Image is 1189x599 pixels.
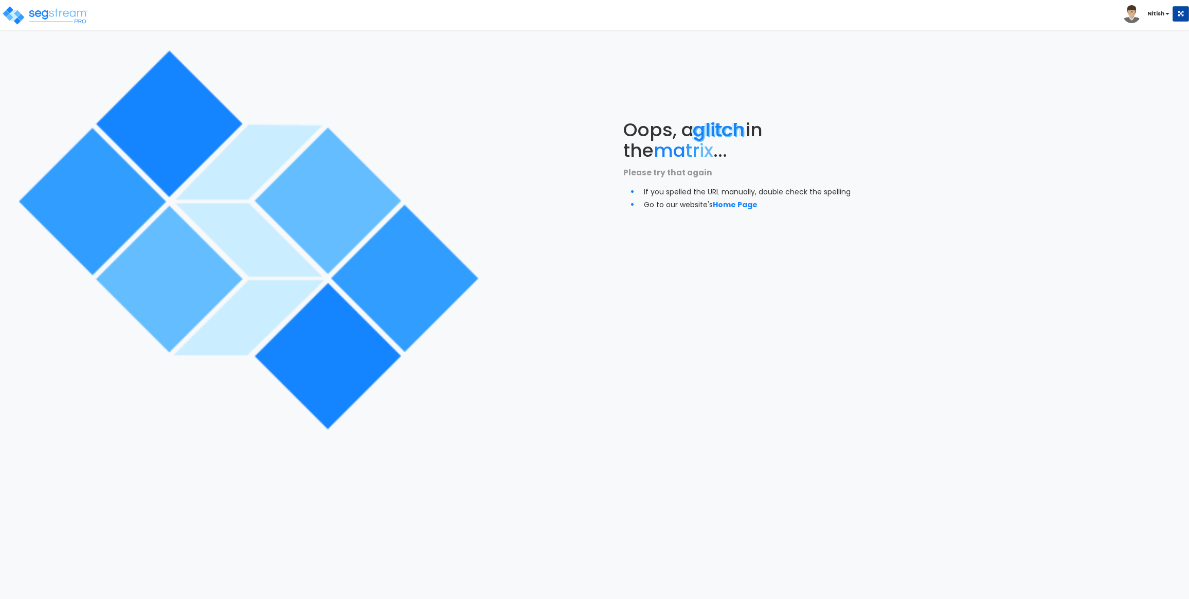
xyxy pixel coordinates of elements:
[644,197,863,211] li: Go to our website's
[699,137,713,164] span: ix
[1123,5,1141,23] img: avatar.png
[623,117,763,164] span: Oops, a in the ...
[644,185,863,198] li: If you spelled the URL manually, double check the spelling
[694,117,746,143] span: glitch
[713,199,758,210] a: Home Page
[686,137,699,164] span: tr
[654,137,686,164] span: ma
[1147,10,1164,17] b: Nitish
[623,166,863,179] p: Please try that again
[2,5,89,26] img: logo_pro_r.png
